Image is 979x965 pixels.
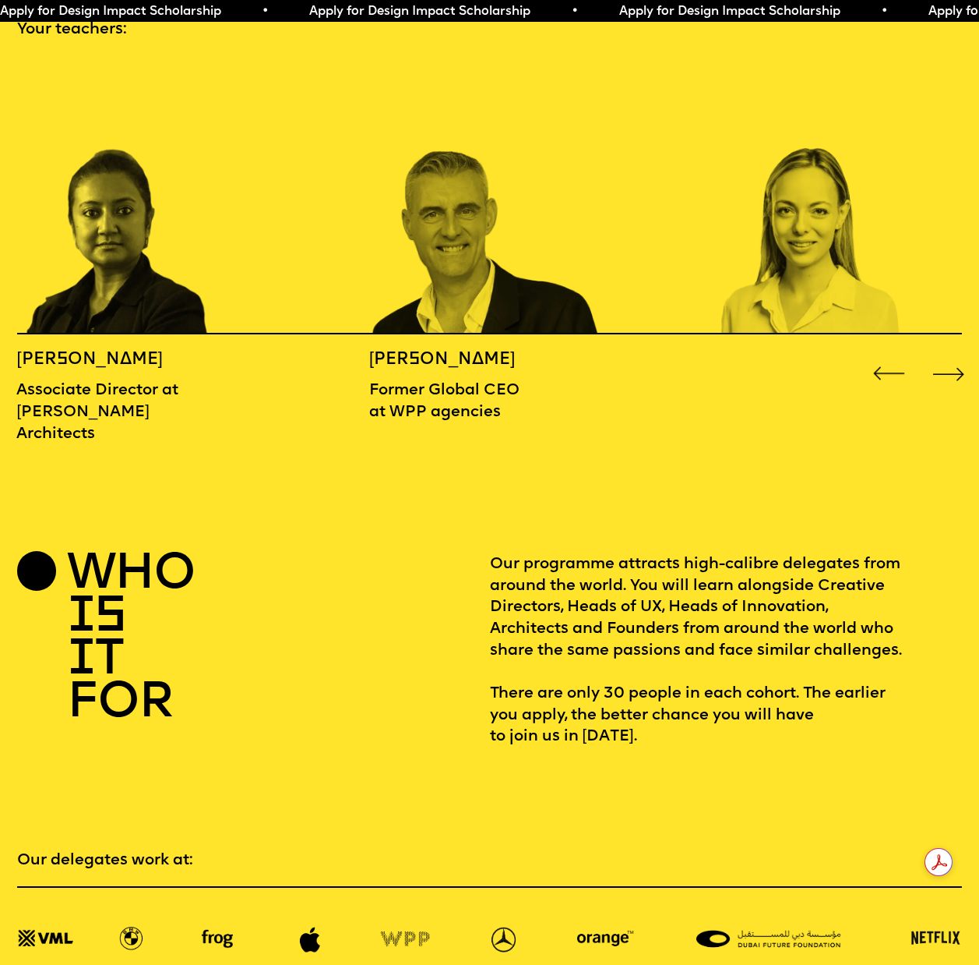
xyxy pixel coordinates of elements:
div: 4 / 16 [721,60,956,334]
p: Our programme attracts high-calibre delegates from around the world. You will learn alongside Cre... [490,554,963,748]
span: • [262,5,269,18]
div: Next slide [928,354,967,393]
span: • [881,5,888,18]
div: 2 / 16 [16,60,252,334]
p: Your teachers: [17,19,962,41]
span: • [571,5,578,18]
p: Former Global CEO at WPP agencies [369,380,545,423]
h5: [PERSON_NAME] [369,349,545,371]
h2: who is it for [67,554,165,726]
div: 3 / 16 [369,60,604,334]
p: Our delegates work at: [17,850,962,872]
h5: [PERSON_NAME] [16,349,192,371]
p: Associate Director at [PERSON_NAME] Architects [16,380,192,445]
div: Previous slide [869,354,908,393]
